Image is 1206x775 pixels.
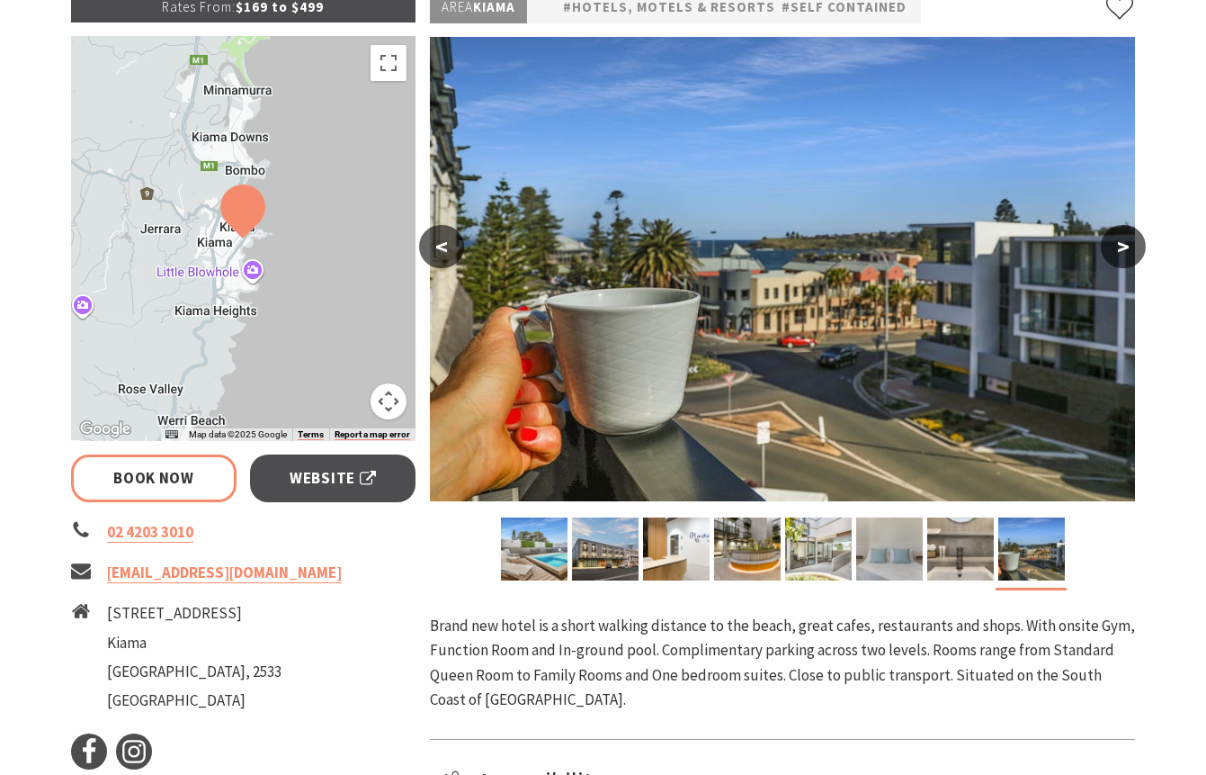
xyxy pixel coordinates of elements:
a: Open this area in Google Maps (opens a new window) [76,418,135,441]
img: Reception and Foyer [643,518,710,581]
button: Map camera controls [371,383,406,419]
img: View from Ocean Room, Juliette Balcony [998,518,1065,581]
button: Keyboard shortcuts [165,428,178,441]
li: Kiama [107,631,281,655]
span: Map data ©2025 Google [189,429,287,439]
img: Courtyard [714,518,781,581]
button: Toggle fullscreen view [371,45,406,81]
a: Book Now [71,455,237,502]
img: Courtyard [785,518,852,581]
a: Website [250,455,416,502]
a: Terms (opens in new tab) [298,429,324,440]
p: Brand new hotel is a short walking distance to the beach, great cafes, restaurants and shops. Wit... [430,614,1135,712]
a: 02 4203 3010 [107,522,193,543]
button: < [419,225,464,268]
button: > [1101,225,1146,268]
img: Beds [856,518,923,581]
img: Exterior [572,518,639,581]
img: View from Ocean Room, Juliette Balcony [430,37,1135,501]
img: Pool [501,518,567,581]
a: [EMAIL_ADDRESS][DOMAIN_NAME] [107,563,342,583]
li: [GEOGRAPHIC_DATA] [107,689,281,713]
li: [GEOGRAPHIC_DATA], 2533 [107,660,281,684]
span: Website [290,466,376,491]
img: Google [76,418,135,441]
li: [STREET_ADDRESS] [107,601,281,626]
img: bathroom [927,518,994,581]
a: Report a map error [335,429,410,440]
